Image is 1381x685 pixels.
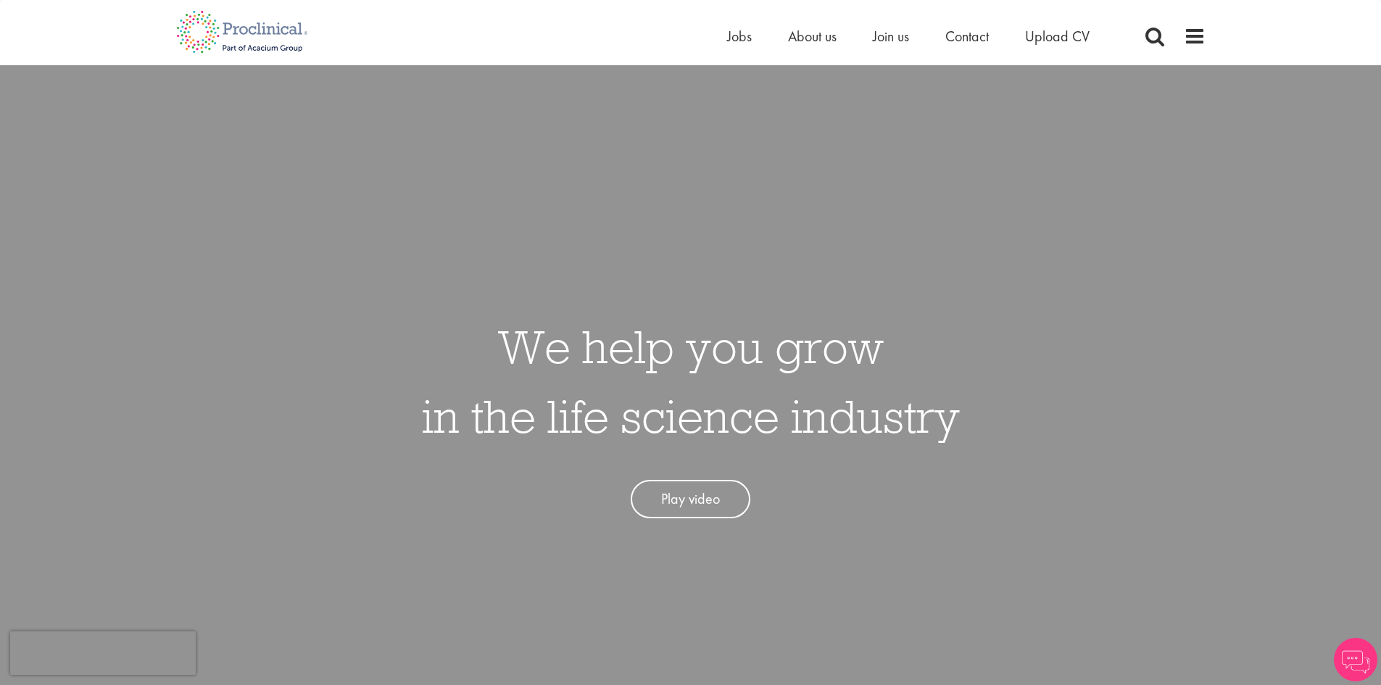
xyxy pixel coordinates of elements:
a: Jobs [727,27,752,46]
a: Join us [873,27,909,46]
a: Contact [945,27,989,46]
h1: We help you grow in the life science industry [422,312,960,451]
a: Play video [631,480,750,518]
a: Upload CV [1025,27,1090,46]
img: Chatbot [1334,638,1377,681]
a: About us [788,27,837,46]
